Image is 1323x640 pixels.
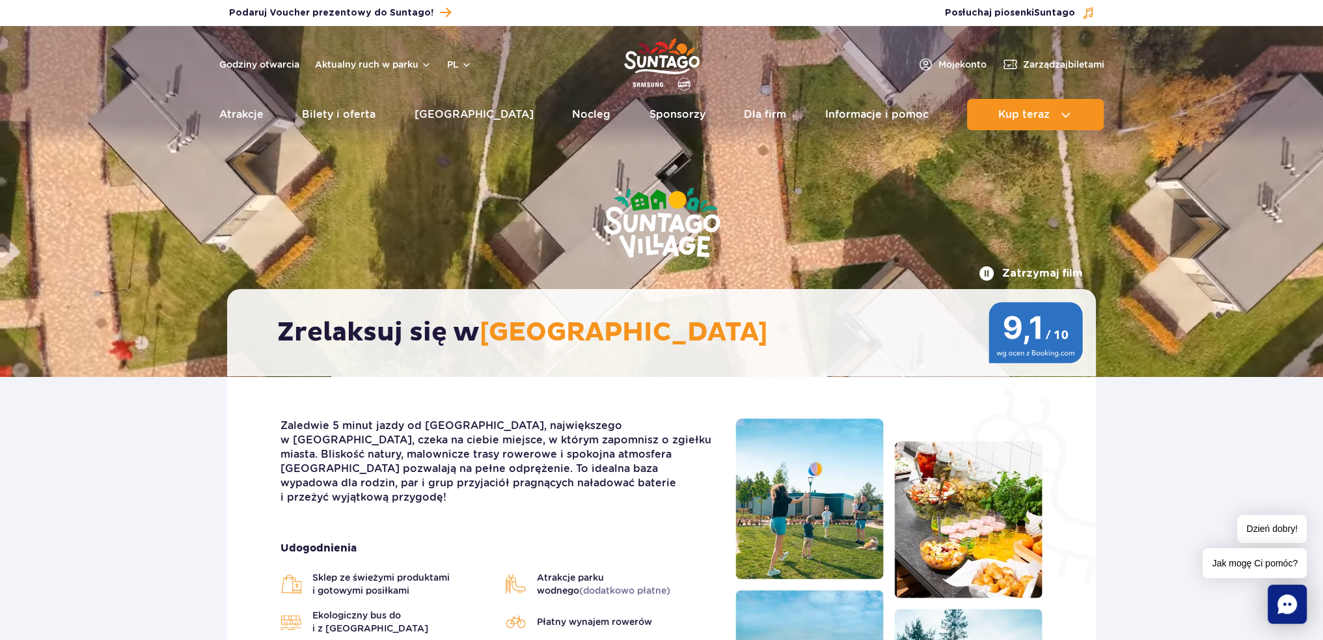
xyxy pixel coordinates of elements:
[1203,548,1307,578] span: Jak mogę Ci pomóc?
[302,99,375,130] a: Bilety i oferta
[551,137,772,311] img: Suntago Village
[280,541,716,555] strong: Udogodnienia
[415,99,534,130] a: [GEOGRAPHIC_DATA]
[938,58,987,71] span: Moje konto
[312,609,492,635] span: Ekologiczny bus do i z [GEOGRAPHIC_DATA]
[624,33,700,92] a: Park of Poland
[537,615,652,628] span: Płatny wynajem rowerów
[979,266,1083,281] button: Zatrzymaj film
[315,59,431,70] button: Aktualny ruch w parku
[1237,515,1307,543] span: Dzień dobry!
[447,58,472,71] button: pl
[1002,57,1104,72] a: Zarządzajbiletami
[989,302,1083,363] img: 9,1/10 wg ocen z Booking.com
[219,99,264,130] a: Atrakcje
[229,7,433,20] span: Podaruj Voucher prezentowy do Suntago!
[825,99,929,130] a: Informacje i pomoc
[579,585,670,596] span: (dodatkowo płatne)
[1034,8,1075,18] span: Suntago
[918,57,987,72] a: Mojekonto
[312,571,492,597] span: Sklep ze świeżymi produktami i gotowymi posiłkami
[998,109,1050,120] span: Kup teraz
[967,99,1104,130] button: Kup teraz
[219,58,299,71] a: Godziny otwarcia
[537,571,716,597] span: Atrakcje parku wodnego
[1268,585,1307,624] div: Chat
[480,316,768,349] span: [GEOGRAPHIC_DATA]
[229,4,451,21] a: Podaruj Voucher prezentowy do Suntago!
[945,7,1095,20] button: Posłuchaj piosenkiSuntago
[1023,58,1104,71] span: Zarządzaj biletami
[280,419,716,505] p: Zaledwie 5 minut jazdy od [GEOGRAPHIC_DATA], największego w [GEOGRAPHIC_DATA], czeka na ciebie mi...
[744,99,786,130] a: Dla firm
[277,316,1059,349] h2: Zrelaksuj się w
[945,7,1075,20] span: Posłuchaj piosenki
[572,99,610,130] a: Nocleg
[649,99,705,130] a: Sponsorzy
